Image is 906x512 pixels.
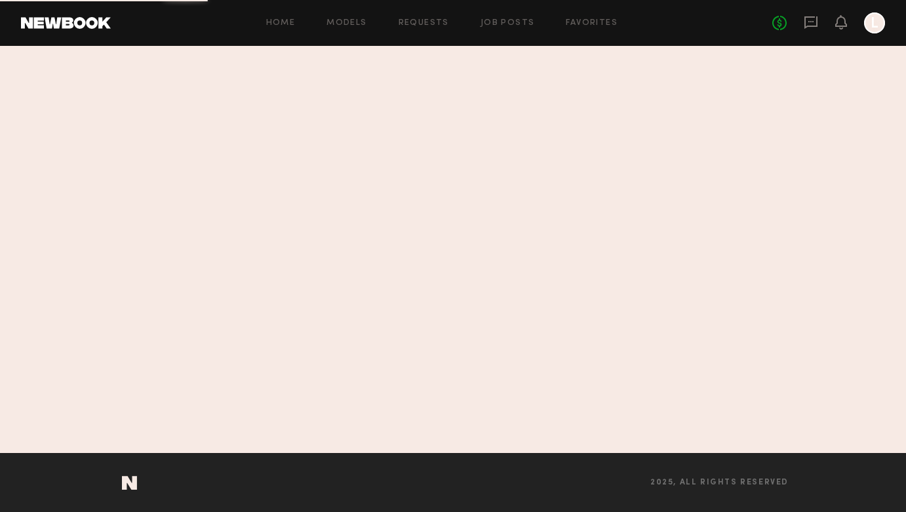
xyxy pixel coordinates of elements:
a: Models [326,19,366,28]
a: Home [266,19,296,28]
a: Job Posts [481,19,535,28]
a: Favorites [566,19,618,28]
span: 2025, all rights reserved [650,479,789,487]
a: L [864,12,885,33]
a: Requests [399,19,449,28]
